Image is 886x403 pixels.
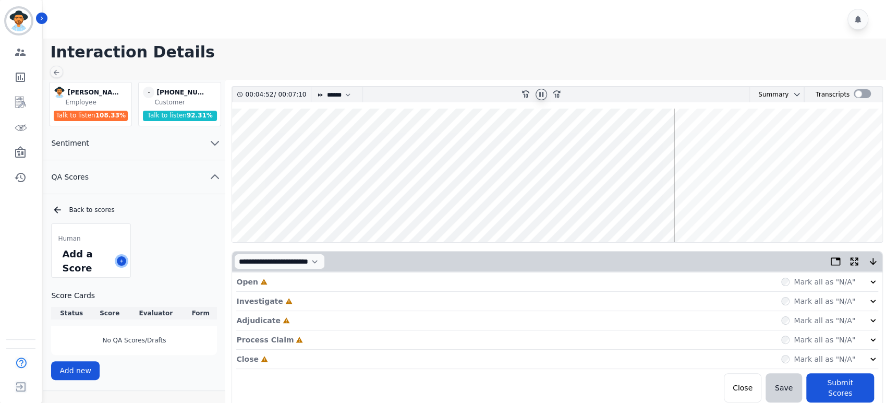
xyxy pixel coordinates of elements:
div: Customer [154,98,219,106]
div: No QA Scores/Drafts [51,326,217,355]
p: Process Claim [236,335,294,345]
img: Bordered avatar [6,8,31,33]
button: Add new [51,361,100,380]
h1: Interaction Details [50,43,886,62]
svg: chevron down [209,137,221,149]
p: Close [236,354,259,364]
div: Talk to listen [54,111,128,121]
th: Form [184,307,217,319]
div: [PERSON_NAME] [67,87,119,98]
div: [PHONE_NUMBER] [156,87,209,98]
span: Human [58,234,80,243]
button: Close [724,373,761,402]
p: Adjudicate [236,315,280,326]
span: - [143,87,154,98]
span: QA Scores [43,172,97,182]
div: Back to scores [52,205,217,215]
div: Employee [65,98,129,106]
div: Summary [750,87,788,102]
label: Mark all as "N/A" [794,296,855,306]
button: QA Scores chevron up [43,160,225,194]
button: Save [766,373,802,402]
th: Score [92,307,128,319]
span: 92.31 % [187,112,213,119]
div: 00:04:52 [245,87,274,102]
span: Sentiment [43,138,97,148]
span: 108.33 % [95,112,126,119]
label: Mark all as "N/A" [794,354,855,364]
svg: chevron up [209,171,221,183]
button: Sentiment chevron down [43,126,225,160]
div: / [245,87,309,102]
h3: Score Cards [51,290,217,301]
p: Open [236,277,258,287]
div: Talk to listen [143,111,217,121]
svg: chevron down [793,90,801,99]
div: 00:07:10 [276,87,305,102]
button: chevron down [788,90,801,99]
div: Transcripts [816,87,849,102]
label: Mark all as "N/A" [794,315,855,326]
label: Mark all as "N/A" [794,335,855,345]
div: Add a Score [60,245,113,277]
th: Status [51,307,91,319]
label: Mark all as "N/A" [794,277,855,287]
button: Submit Scores [806,373,874,402]
th: Evaluator [128,307,185,319]
p: Investigate [236,296,283,306]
